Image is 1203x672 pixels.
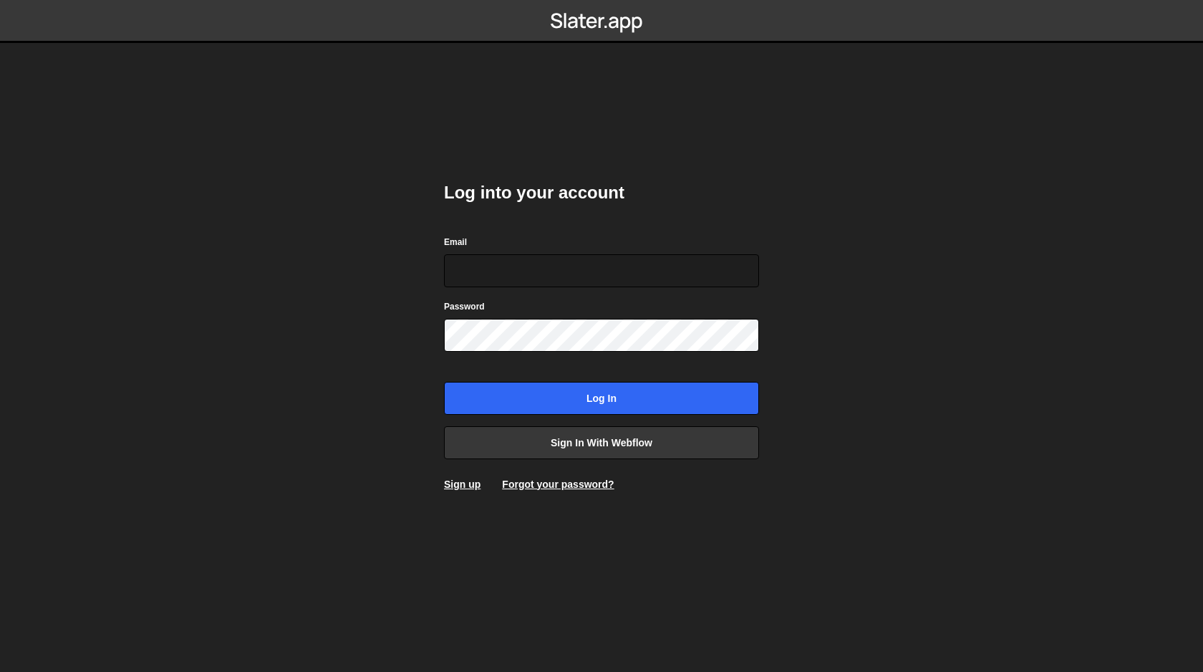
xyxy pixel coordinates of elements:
[502,479,614,490] a: Forgot your password?
[444,479,480,490] a: Sign up
[444,426,759,459] a: Sign in with Webflow
[444,299,485,314] label: Password
[444,181,759,204] h2: Log into your account
[444,382,759,415] input: Log in
[444,235,467,249] label: Email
